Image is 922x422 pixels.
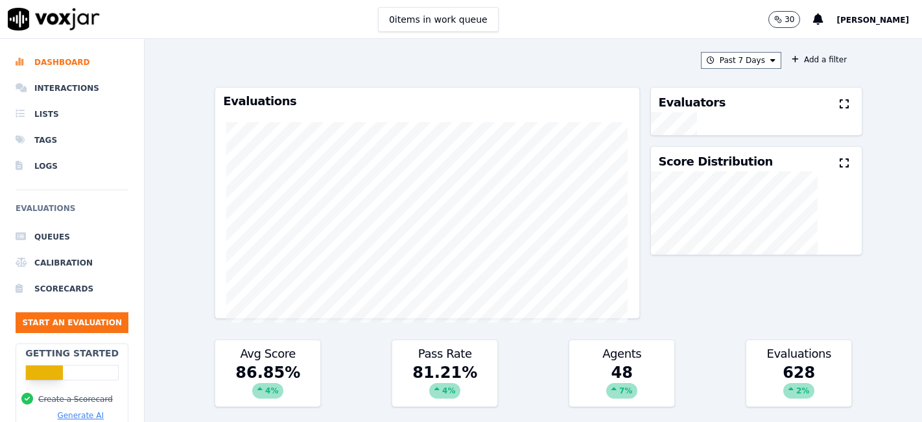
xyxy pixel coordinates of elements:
[785,14,794,25] p: 30
[16,101,128,127] a: Lists
[223,348,313,360] h3: Avg Score
[768,11,800,28] button: 30
[754,348,844,360] h3: Evaluations
[429,383,460,399] div: 4 %
[223,95,631,107] h3: Evaluations
[252,383,283,399] div: 4 %
[783,383,814,399] div: 2 %
[16,153,128,179] a: Logs
[378,7,499,32] button: 0items in work queue
[16,49,128,75] a: Dashboard
[16,312,128,333] button: Start an Evaluation
[16,75,128,101] a: Interactions
[400,348,490,360] h3: Pass Rate
[215,362,320,406] div: 86.85 %
[392,362,497,406] div: 81.21 %
[836,12,922,27] button: [PERSON_NAME]
[659,97,726,108] h3: Evaluators
[8,8,100,31] img: voxjar logo
[16,250,128,276] a: Calibration
[701,52,781,69] button: Past 7 Days
[16,224,128,250] a: Queues
[577,348,667,360] h3: Agents
[38,394,113,404] button: Create a Scorecard
[606,383,637,399] div: 7 %
[16,276,128,302] a: Scorecards
[768,11,813,28] button: 30
[16,201,128,224] h6: Evaluations
[569,362,674,406] div: 48
[786,52,852,68] button: Add a filter
[836,16,909,25] span: [PERSON_NAME]
[25,347,119,360] h2: Getting Started
[659,156,773,168] h3: Score Distribution
[746,362,851,406] div: 628
[16,127,128,153] a: Tags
